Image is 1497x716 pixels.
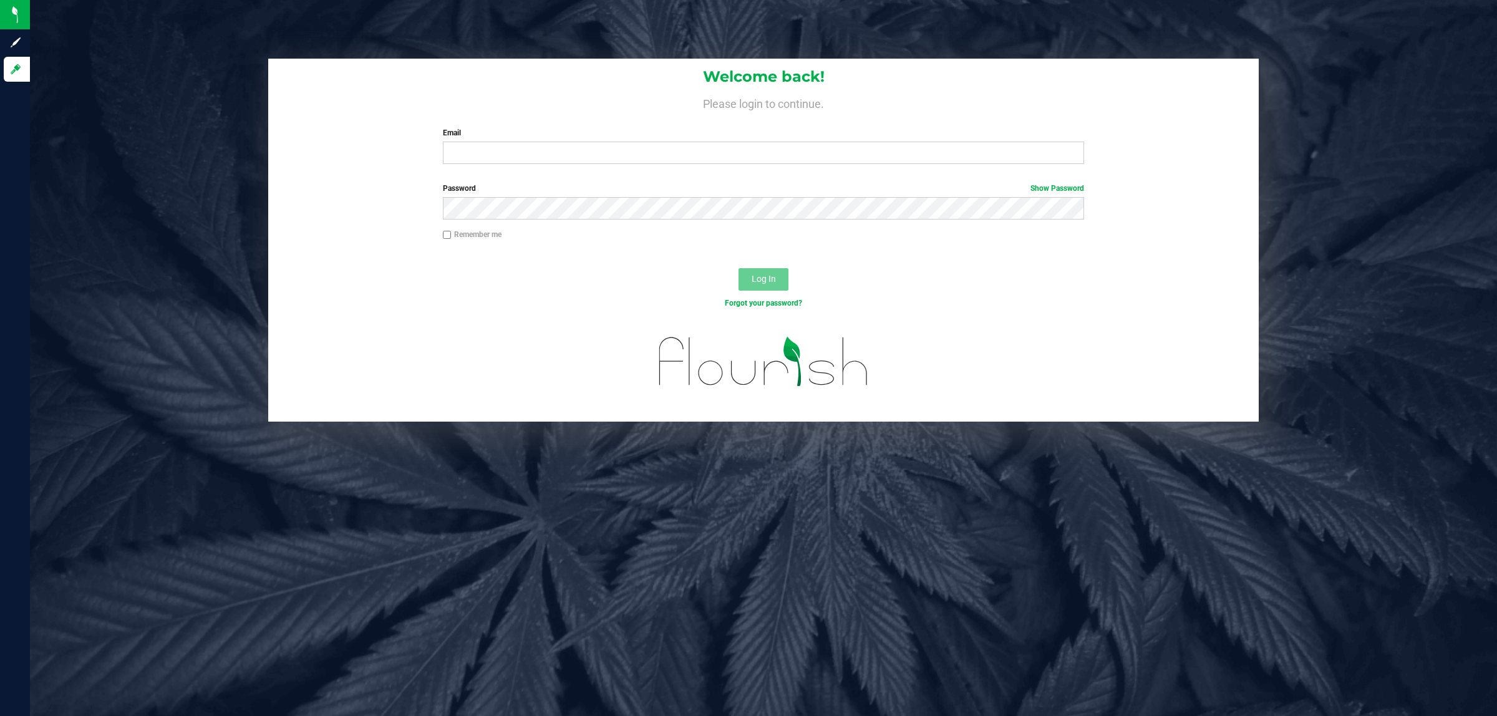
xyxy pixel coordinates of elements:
inline-svg: Sign up [9,36,22,49]
button: Log In [739,268,788,291]
label: Remember me [443,229,501,240]
span: Password [443,184,476,193]
h4: Please login to continue. [268,95,1259,110]
h1: Welcome back! [268,69,1259,85]
a: Show Password [1030,184,1084,193]
a: Forgot your password? [725,299,802,307]
span: Log In [752,274,776,284]
inline-svg: Log in [9,63,22,75]
img: flourish_logo.svg [640,322,888,402]
label: Email [443,127,1085,138]
input: Remember me [443,231,452,239]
